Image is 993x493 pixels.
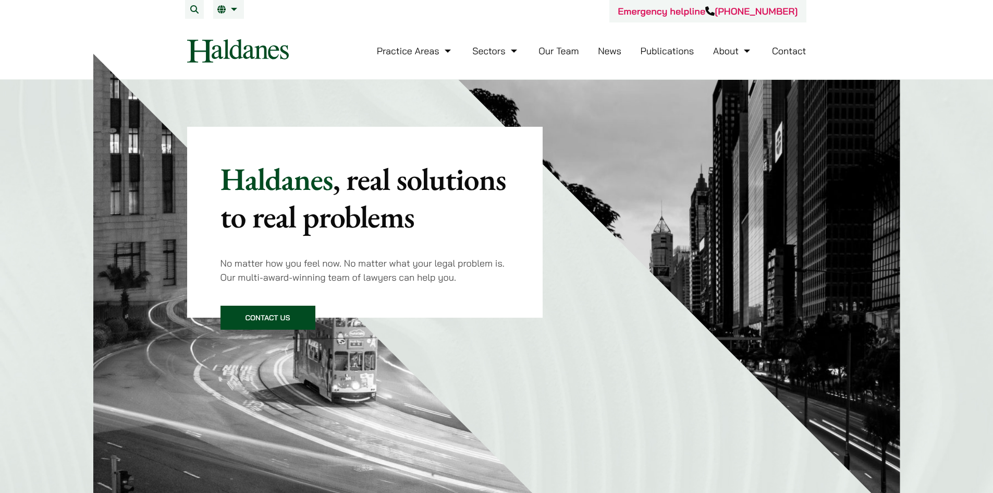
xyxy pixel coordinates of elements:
[598,45,621,57] a: News
[472,45,519,57] a: Sectors
[772,45,806,57] a: Contact
[538,45,579,57] a: Our Team
[713,45,753,57] a: About
[641,45,694,57] a: Publications
[377,45,453,57] a: Practice Areas
[220,306,315,330] a: Contact Us
[187,39,289,63] img: Logo of Haldanes
[220,159,506,237] mark: , real solutions to real problems
[618,5,798,17] a: Emergency helpline[PHONE_NUMBER]
[220,256,510,284] p: No matter how you feel now. No matter what your legal problem is. Our multi-award-winning team of...
[220,160,510,235] p: Haldanes
[217,5,240,14] a: EN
